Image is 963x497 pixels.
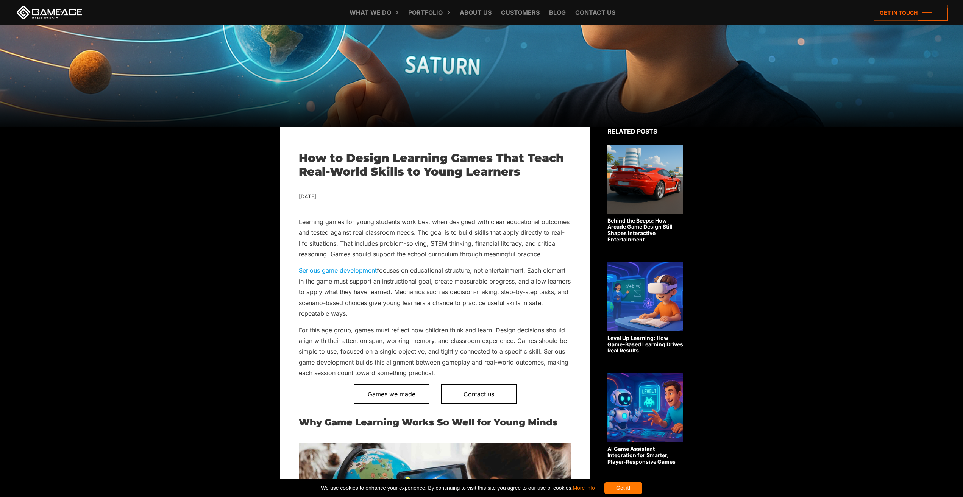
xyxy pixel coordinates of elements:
div: Got it! [604,482,642,494]
a: AI Game Assistant Integration for Smarter, Player-Responsive Games [607,373,683,465]
h1: How to Design Learning Games That Teach Real-World Skills to Young Learners [299,151,571,179]
a: Games we made [354,384,429,404]
a: Behind the Beeps: How Arcade Game Design Still Shapes Interactive Entertainment [607,145,683,243]
p: focuses on educational structure, not entertainment. Each element in the game must support an ins... [299,265,571,319]
a: More info [573,485,595,491]
div: [DATE] [299,192,571,201]
a: Contact us [441,384,517,404]
p: For this age group, games must reflect how children think and learn. Design decisions should alig... [299,325,571,379]
a: Serious game development [299,266,377,274]
img: Related [607,262,683,331]
a: Level Up Learning: How Game-Based Learning Drives Real Results [607,262,683,354]
img: Related [607,145,683,214]
img: Related [607,373,683,442]
h2: Why Game Learning Works So Well for Young Minds [299,418,571,427]
p: Learning games for young students work best when designed with clear educational outcomes and tes... [299,217,571,260]
div: Related posts [607,127,683,136]
span: We use cookies to enhance your experience. By continuing to visit this site you agree to our use ... [321,482,595,494]
a: Get in touch [874,5,948,21]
